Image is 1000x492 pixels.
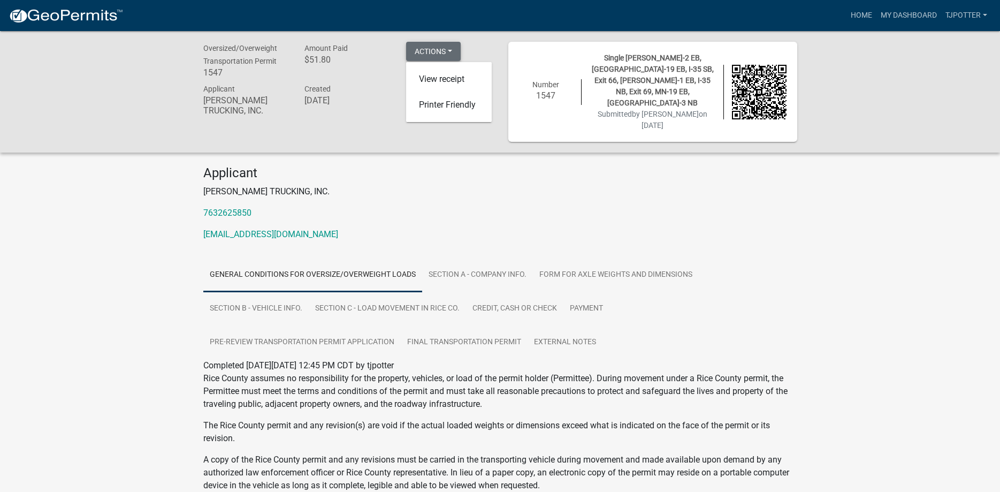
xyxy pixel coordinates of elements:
button: Actions [406,42,461,61]
h6: 1547 [519,90,574,101]
span: Single [PERSON_NAME]-2 EB, [GEOGRAPHIC_DATA]-19 EB, I-35 SB, Exit 66, [PERSON_NAME]-1 EB, I-35 NB... [592,54,714,107]
span: by [PERSON_NAME] [632,110,699,118]
a: Section C - Load Movement in Rice Co. [309,292,466,326]
span: Oversized/Overweight Transportation Permit [203,44,277,65]
img: QR code [732,65,787,119]
h6: $51.80 [304,55,390,65]
span: Submitted on [DATE] [598,110,707,130]
h6: [PERSON_NAME] TRUCKING, INC. [203,95,289,116]
h6: [DATE] [304,95,390,105]
p: A copy of the Rice County permit and any revisions must be carried in the transporting vehicle du... [203,453,797,492]
p: The Rice County permit and any revision(s) are void if the actual loaded weights or dimensions ex... [203,419,797,445]
h6: 1547 [203,67,289,78]
a: View receipt [406,66,492,92]
span: Number [532,80,559,89]
span: Completed [DATE][DATE] 12:45 PM CDT by tjpotter [203,360,394,370]
p: Rice County assumes no responsibility for the property, vehicles, or load of the permit holder (P... [203,372,797,411]
p: [PERSON_NAME] TRUCKING, INC. [203,185,797,198]
a: Printer Friendly [406,92,492,118]
a: 7632625850 [203,208,251,218]
a: Section B - Vehicle Info. [203,292,309,326]
span: Created [304,85,331,93]
a: Pre-Review Transportation Permit Application [203,326,401,360]
a: Section A - Company Info. [422,258,533,292]
span: Applicant [203,85,235,93]
a: Home [846,5,876,26]
a: Payment [563,292,609,326]
div: Actions [406,62,492,122]
a: tjpotter [941,5,991,26]
span: Amount Paid [304,44,348,52]
a: Credit, Cash or Check [466,292,563,326]
a: External Notes [528,326,602,360]
h4: Applicant [203,165,797,181]
a: [EMAIL_ADDRESS][DOMAIN_NAME] [203,229,338,239]
a: Form for Axle Weights and Dimensions [533,258,699,292]
a: My Dashboard [876,5,941,26]
a: General Conditions for Oversize/Overweight Loads [203,258,422,292]
a: Final Transportation Permit [401,326,528,360]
